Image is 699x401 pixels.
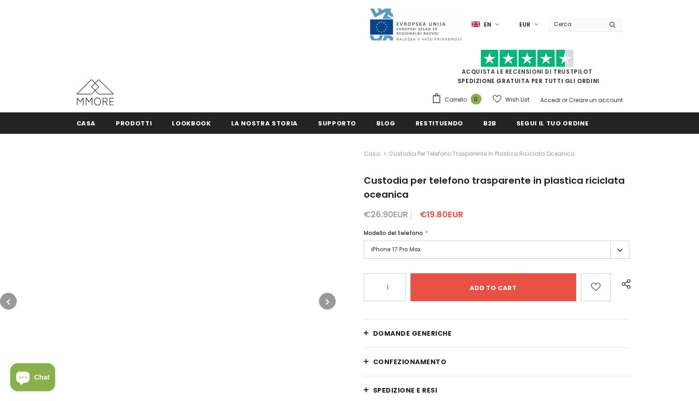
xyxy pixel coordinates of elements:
span: Prodotti [116,119,152,128]
span: 0 [471,94,481,104]
img: Casi MMORE [77,79,114,105]
span: en [484,20,491,29]
a: Lookbook [172,112,211,133]
a: Accedi [540,96,560,104]
span: €19.80EUR [420,208,463,220]
span: €26.90EUR [364,208,408,220]
span: Blog [376,119,395,128]
span: Domande generiche [373,329,452,338]
span: Modello del telefono [364,229,423,237]
label: iPhone 17 Pro Max [364,241,630,259]
a: Javni Razpis [369,20,462,28]
a: Segui il tuo ordine [516,112,588,133]
a: Prodotti [116,112,152,133]
span: Carrello [445,95,467,104]
a: Casa [364,148,380,159]
a: Creare un account [569,96,623,104]
span: B2B [483,119,496,128]
span: supporto [318,119,356,128]
img: Javni Razpis [369,7,462,41]
a: supporto [318,112,356,133]
span: Casa [77,119,96,128]
img: Fidati di Pilot Stars [480,49,574,68]
a: Casa [77,112,96,133]
span: Wish List [505,95,530,104]
span: CONFEZIONAMENTO [373,357,447,366]
inbox-online-store-chat: Shopify online store chat [7,363,58,394]
img: i-lang-1.png [472,21,480,28]
input: Search Site [548,17,602,31]
span: SPEDIZIONE GRATUITA PER TUTTI GLI ORDINI [431,54,623,85]
span: La nostra storia [231,119,298,128]
a: Restituendo [416,112,463,133]
a: Wish List [493,91,530,108]
span: Lookbook [172,119,211,128]
a: Acquista le recensioni di TrustPilot [462,68,593,76]
a: La nostra storia [231,112,298,133]
a: Carrello 0 [431,93,486,107]
a: B2B [483,112,496,133]
span: Custodia per telefono trasparente in plastica riciclata oceanica [364,174,625,201]
span: Segui il tuo ordine [516,119,588,128]
span: EUR [519,20,530,29]
span: Restituendo [416,119,463,128]
a: CONFEZIONAMENTO [364,348,630,376]
input: Add to cart [410,273,576,301]
a: Domande generiche [364,319,630,347]
span: or [562,96,567,104]
span: Custodia per telefono trasparente in plastica riciclata oceanica [389,148,575,159]
span: Spedizione e resi [373,386,438,395]
a: Blog [376,112,395,133]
